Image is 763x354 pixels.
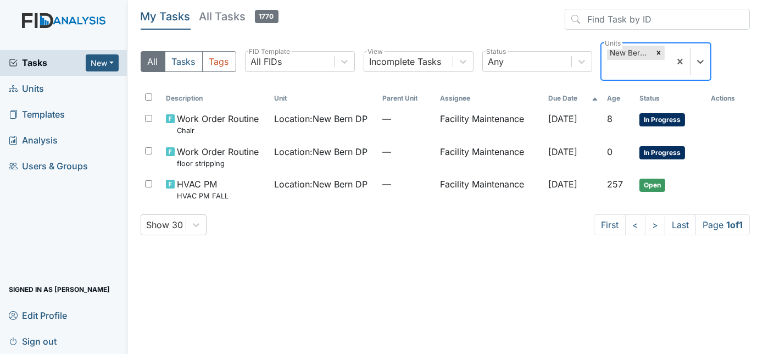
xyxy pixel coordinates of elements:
[141,51,165,72] button: All
[251,55,282,68] div: All FIDs
[607,113,612,124] span: 8
[645,214,665,235] a: >
[544,89,602,108] th: Toggle SortBy
[706,89,750,108] th: Actions
[607,179,623,190] span: 257
[9,132,58,149] span: Analysis
[565,9,750,30] input: Find Task by ID
[177,191,229,201] small: HVAC PM FALL
[9,106,65,123] span: Templates
[141,9,191,24] h5: My Tasks
[270,89,378,108] th: Toggle SortBy
[665,214,696,235] a: Last
[639,113,685,126] span: In Progress
[147,218,183,231] div: Show 30
[274,178,367,191] span: Location : New Bern DP
[436,89,544,108] th: Assignee
[378,89,436,108] th: Toggle SortBy
[177,145,259,169] span: Work Order Routine floor stripping
[594,214,626,235] a: First
[141,51,236,72] div: Type filter
[548,113,577,124] span: [DATE]
[177,125,259,136] small: Chair
[382,178,431,191] span: —
[726,219,743,230] strong: 1 of 1
[370,55,442,68] div: Incomplete Tasks
[639,146,685,159] span: In Progress
[607,146,612,157] span: 0
[436,108,544,140] td: Facility Maintenance
[9,307,67,324] span: Edit Profile
[488,55,504,68] div: Any
[382,112,431,125] span: —
[607,46,653,60] div: New Bern DP
[274,112,367,125] span: Location : New Bern DP
[161,89,270,108] th: Toggle SortBy
[9,158,88,175] span: Users & Groups
[695,214,750,235] span: Page
[274,145,367,158] span: Location : New Bern DP
[145,93,152,101] input: Toggle All Rows Selected
[9,333,57,350] span: Sign out
[9,80,44,97] span: Units
[177,158,259,169] small: floor stripping
[255,10,279,23] span: 1770
[382,145,431,158] span: —
[548,146,577,157] span: [DATE]
[86,54,119,71] button: New
[603,89,635,108] th: Toggle SortBy
[639,179,665,192] span: Open
[625,214,645,235] a: <
[436,141,544,173] td: Facility Maintenance
[594,214,750,235] nav: task-pagination
[199,9,279,24] h5: All Tasks
[436,173,544,206] td: Facility Maintenance
[635,89,706,108] th: Toggle SortBy
[165,51,203,72] button: Tasks
[9,281,110,298] span: Signed in as [PERSON_NAME]
[177,178,229,201] span: HVAC PM HVAC PM FALL
[202,51,236,72] button: Tags
[548,179,577,190] span: [DATE]
[177,112,259,136] span: Work Order Routine Chair
[9,56,86,69] a: Tasks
